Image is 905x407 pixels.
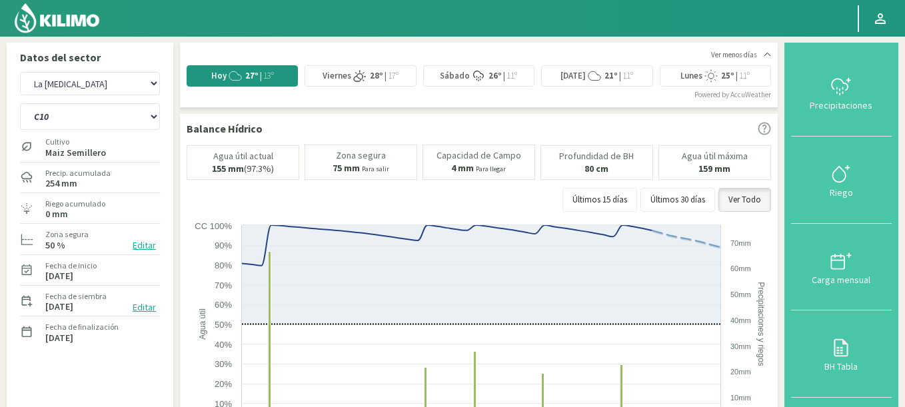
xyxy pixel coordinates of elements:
text: 20mm [730,368,751,376]
label: Precip. acumulada [45,167,111,179]
strong: 25º [721,70,734,81]
button: Últimos 30 días [640,188,715,212]
text: 80% [215,260,232,270]
button: Ver Todo [718,188,771,212]
button: Precipitaciones [791,49,892,137]
img: Kilimo [13,2,101,34]
p: Agua útil actual [213,151,273,161]
span: Hoy [211,70,227,82]
p: (97.3%) [212,164,274,174]
button: BH Tabla [791,310,892,398]
div: Riego [795,188,888,197]
div: BH Tabla [795,362,888,371]
text: 60mm [730,264,751,272]
span: 11º [738,70,750,81]
span: 13º [262,70,274,81]
span: | [736,70,738,81]
p: Profundidad de BH [559,151,634,161]
div: Precipitaciones [795,101,888,110]
label: Zona segura [45,228,89,240]
small: Para llegar [476,165,506,173]
label: Cultivo [45,136,106,148]
text: 10mm [730,394,751,402]
label: 0 mm [45,210,68,218]
label: 254 mm [45,179,77,188]
p: Capacidad de Campo [437,151,521,161]
button: Últimos 15 días [562,188,637,212]
span: Sábado [440,70,470,82]
text: 50mm [730,290,751,298]
text: 20% [215,379,232,389]
text: 90% [215,240,232,250]
text: CC 100% [195,221,232,231]
b: 75 mm [333,162,360,174]
small: Para salir [362,165,389,173]
label: Fecha de siembra [45,290,107,302]
text: 70% [215,280,232,290]
p: Agua útil máxima [682,151,748,161]
button: Riego [791,137,892,224]
label: 50 % [45,241,65,250]
strong: 26º [488,70,502,81]
text: 40mm [730,316,751,324]
button: Editar [129,300,160,315]
strong: 27º [245,70,259,81]
span: Ver menos días [711,49,757,61]
span: | [503,70,505,81]
p: Datos del sector [20,49,160,65]
text: 50% [215,320,232,330]
span: Viernes [323,70,351,82]
p: Zona segura [336,151,386,161]
strong: 21º [604,70,618,81]
label: [DATE] [45,272,73,280]
span: 11º [505,70,517,81]
span: | [619,70,621,81]
div: Carga mensual [795,275,888,284]
b: 155 mm [212,163,244,175]
p: Balance Hídrico [187,121,263,137]
label: Riego acumulado [45,198,105,210]
b: 159 mm [698,163,730,175]
b: 80 cm [584,163,608,175]
text: 40% [215,340,232,350]
span: 11º [621,70,633,81]
span: [DATE] [560,70,586,82]
label: Maiz Semillero [45,149,106,157]
span: | [385,70,387,81]
label: [DATE] [45,334,73,342]
button: Editar [129,238,160,253]
text: 30mm [730,342,751,350]
button: Carga mensual [791,224,892,311]
strong: 28º [370,70,383,81]
label: Fecha de inicio [45,260,97,272]
b: 4 mm [451,162,474,174]
label: [DATE] [45,302,73,311]
label: Fecha de finalización [45,321,119,333]
div: Powered by AccuWeather [694,89,771,101]
span: | [260,70,262,81]
span: Lunes [680,70,702,82]
text: 60% [215,300,232,310]
text: 30% [215,359,232,369]
text: Agua útil [198,308,207,340]
text: Precipitaciones y riegos [756,282,766,366]
span: 17º [387,70,399,81]
text: 70mm [730,239,751,247]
